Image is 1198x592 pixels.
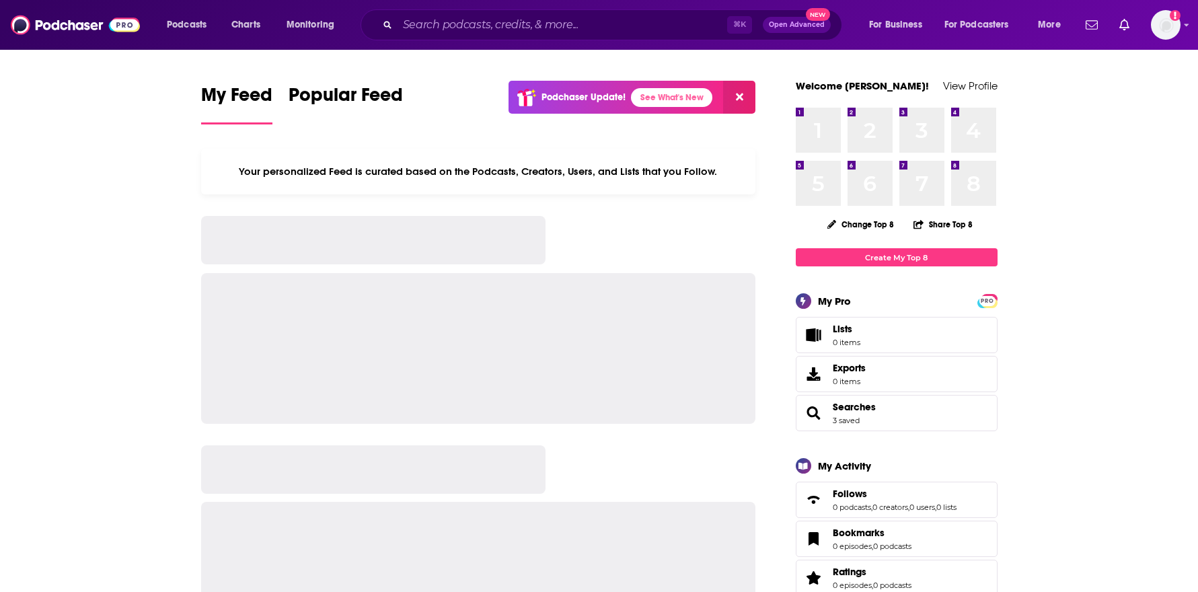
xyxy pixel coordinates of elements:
[11,12,140,38] img: Podchaser - Follow, Share and Rate Podcasts
[833,323,852,335] span: Lists
[167,15,207,34] span: Podcasts
[872,503,908,512] a: 0 creators
[541,91,626,103] p: Podchaser Update!
[872,542,873,551] span: ,
[819,216,903,233] button: Change Top 8
[860,14,939,36] button: open menu
[201,83,272,124] a: My Feed
[833,323,860,335] span: Lists
[231,15,260,34] span: Charts
[873,581,911,590] a: 0 podcasts
[800,326,827,344] span: Lists
[800,529,827,548] a: Bookmarks
[833,566,866,578] span: Ratings
[833,401,876,413] a: Searches
[913,211,973,237] button: Share Top 8
[763,17,831,33] button: Open AdvancedNew
[818,459,871,472] div: My Activity
[833,338,860,347] span: 0 items
[277,14,352,36] button: open menu
[800,568,827,587] a: Ratings
[796,317,998,353] a: Lists
[833,377,866,386] span: 0 items
[223,14,268,36] a: Charts
[1170,10,1181,21] svg: Add a profile image
[936,14,1028,36] button: open menu
[908,503,909,512] span: ,
[869,15,922,34] span: For Business
[833,527,885,539] span: Bookmarks
[201,83,272,114] span: My Feed
[1028,14,1078,36] button: open menu
[1151,10,1181,40] button: Show profile menu
[833,488,867,500] span: Follows
[796,395,998,431] span: Searches
[1151,10,1181,40] img: User Profile
[979,295,996,305] a: PRO
[289,83,403,114] span: Popular Feed
[871,503,872,512] span: ,
[800,490,827,509] a: Follows
[943,79,998,92] a: View Profile
[398,14,727,36] input: Search podcasts, credits, & more...
[936,503,957,512] a: 0 lists
[833,362,866,374] span: Exports
[944,15,1009,34] span: For Podcasters
[833,416,860,425] a: 3 saved
[1080,13,1103,36] a: Show notifications dropdown
[796,248,998,266] a: Create My Top 8
[806,8,830,21] span: New
[800,365,827,383] span: Exports
[1038,15,1061,34] span: More
[287,15,334,34] span: Monitoring
[833,503,871,512] a: 0 podcasts
[818,295,851,307] div: My Pro
[631,88,712,107] a: See What's New
[872,581,873,590] span: ,
[157,14,224,36] button: open menu
[796,482,998,518] span: Follows
[796,356,998,392] a: Exports
[833,488,957,500] a: Follows
[289,83,403,124] a: Popular Feed
[201,149,756,194] div: Your personalized Feed is curated based on the Podcasts, Creators, Users, and Lists that you Follow.
[935,503,936,512] span: ,
[833,527,911,539] a: Bookmarks
[909,503,935,512] a: 0 users
[833,566,911,578] a: Ratings
[373,9,855,40] div: Search podcasts, credits, & more...
[769,22,825,28] span: Open Advanced
[727,16,752,34] span: ⌘ K
[800,404,827,422] a: Searches
[796,521,998,557] span: Bookmarks
[1151,10,1181,40] span: Logged in as mdaniels
[833,542,872,551] a: 0 episodes
[796,79,929,92] a: Welcome [PERSON_NAME]!
[1114,13,1135,36] a: Show notifications dropdown
[873,542,911,551] a: 0 podcasts
[833,581,872,590] a: 0 episodes
[979,296,996,306] span: PRO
